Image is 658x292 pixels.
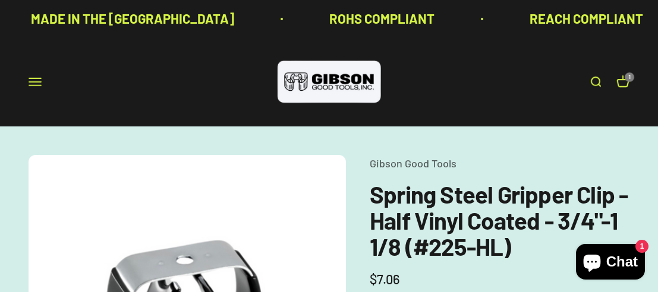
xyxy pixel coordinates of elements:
inbox-online-store-chat: Shopify online store chat [572,244,648,283]
p: REACH COMPLIANT [528,8,642,29]
p: MADE IN THE [GEOGRAPHIC_DATA] [30,8,233,29]
sale-price: $7.06 [370,269,400,290]
p: ROHS COMPLIANT [328,8,433,29]
cart-count: 1 [625,72,634,82]
a: Gibson Good Tools [370,157,456,170]
h1: Spring Steel Gripper Clip - Half Vinyl Coated - 3/4"-1 1/8 (#225-HL) [370,181,629,259]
